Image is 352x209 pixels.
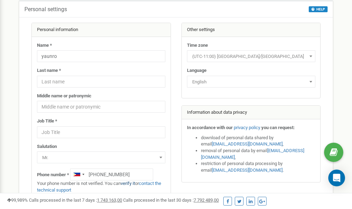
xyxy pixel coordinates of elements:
[187,76,315,88] span: English
[187,42,208,49] label: Time zone
[187,125,233,130] strong: In accordance with our
[194,197,219,203] u: 7 792 489,00
[189,52,313,61] span: (UTC-11:00) Pacific/Midway
[7,197,28,203] span: 99,989%
[37,93,91,99] label: Middle name or patronymic
[32,23,171,37] div: Personal information
[37,143,57,150] label: Salutation
[37,151,165,163] span: Mr.
[37,181,161,193] a: contact the technical support
[309,6,328,12] button: HELP
[39,153,163,163] span: Mr.
[97,197,122,203] u: 1 743 163,00
[201,135,315,148] li: download of personal data shared by email ,
[201,148,315,161] li: removal of personal data by email ,
[182,106,321,120] div: Information about data privacy
[24,6,67,13] h5: Personal settings
[37,42,52,49] label: Name *
[187,50,315,62] span: (UTC-11:00) Pacific/Midway
[212,167,283,173] a: [EMAIL_ADDRESS][DOMAIN_NAME]
[234,125,260,130] a: privacy policy
[201,148,304,160] a: [EMAIL_ADDRESS][DOMAIN_NAME]
[212,141,283,147] a: [EMAIL_ADDRESS][DOMAIN_NAME]
[37,180,165,193] p: Your phone number is not verified. You can or
[70,169,87,180] div: Telephone country code
[121,181,135,186] a: verify it
[29,197,122,203] span: Calls processed in the last 7 days :
[261,125,295,130] strong: you can request:
[37,101,165,113] input: Middle name or patronymic
[187,67,207,74] label: Language
[37,118,57,125] label: Job Title *
[37,67,61,74] label: Last name *
[182,23,321,37] div: Other settings
[123,197,219,203] span: Calls processed in the last 30 days :
[37,126,165,138] input: Job Title
[37,50,165,62] input: Name
[70,169,153,180] input: +1-800-555-55-55
[189,77,313,87] span: English
[201,161,315,173] li: restriction of personal data processing by email .
[37,76,165,88] input: Last name
[37,172,69,178] label: Phone number *
[328,170,345,186] div: Open Intercom Messenger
